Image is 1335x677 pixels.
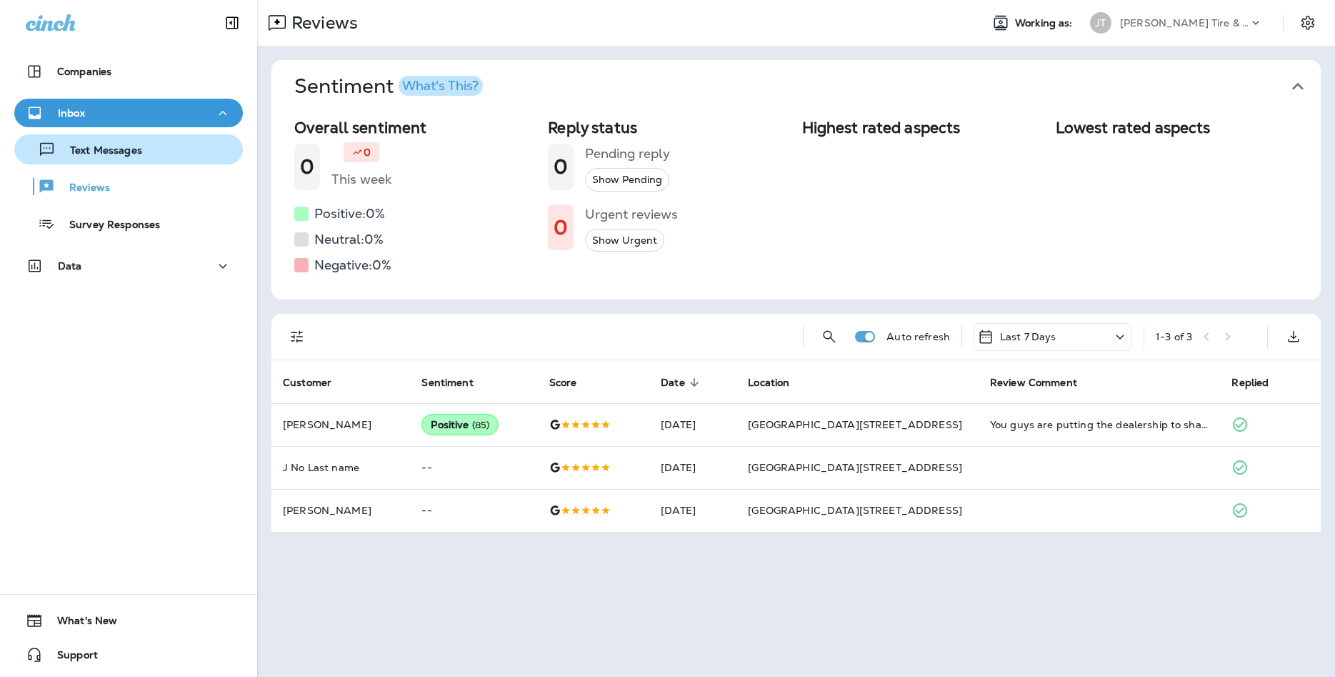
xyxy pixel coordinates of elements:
[14,209,243,239] button: Survey Responses
[990,417,1209,432] div: You guys are putting the dealership to shame! First, in addition to taking care of my auto needs ...
[472,419,490,431] span: ( 85 )
[1231,377,1269,389] span: Replied
[886,331,950,342] p: Auto refresh
[56,144,142,158] p: Text Messages
[283,505,399,516] p: [PERSON_NAME]
[748,461,962,474] span: [GEOGRAPHIC_DATA][STREET_ADDRESS]
[314,202,385,225] h5: Positive: 0 %
[14,57,243,86] button: Companies
[1090,12,1111,34] div: JT
[554,155,568,179] h1: 0
[1295,10,1321,36] button: Settings
[548,119,790,137] h2: Reply status
[55,219,160,232] p: Survey Responses
[421,376,491,389] span: Sentiment
[1056,119,1298,137] h2: Lowest rated aspects
[990,377,1077,389] span: Review Comment
[58,107,85,119] p: Inbox
[14,606,243,635] button: What's New
[748,377,789,389] span: Location
[1156,331,1192,342] div: 1 - 3 of 3
[14,252,243,280] button: Data
[57,66,111,77] p: Companies
[549,377,577,389] span: Score
[1120,17,1249,29] p: [PERSON_NAME] Tire & Auto
[661,376,704,389] span: Date
[802,119,1044,137] h2: Highest rated aspects
[271,113,1321,300] div: SentimentWhat's This?
[585,168,669,192] button: Show Pending
[283,462,399,473] p: J No Last name
[58,260,82,272] p: Data
[399,76,483,96] button: What's This?
[314,228,384,251] h5: Neutral: 0 %
[421,377,473,389] span: Sentiment
[649,403,736,446] td: [DATE]
[748,504,962,517] span: [GEOGRAPHIC_DATA][STREET_ADDRESS]
[314,254,391,277] h5: Negative: 0 %
[748,418,962,431] span: [GEOGRAPHIC_DATA][STREET_ADDRESS]
[283,377,331,389] span: Customer
[1279,322,1308,351] button: Export as CSV
[43,649,98,666] span: Support
[1015,17,1076,29] span: Working as:
[1231,376,1287,389] span: Replied
[331,168,391,191] h5: This week
[14,641,243,669] button: Support
[549,376,596,389] span: Score
[286,12,358,34] p: Reviews
[421,414,499,435] div: Positive
[661,377,685,389] span: Date
[815,322,844,351] button: Search Reviews
[294,74,483,99] h1: Sentiment
[585,229,664,252] button: Show Urgent
[55,182,110,195] p: Reviews
[410,489,537,532] td: --
[748,376,808,389] span: Location
[410,446,537,489] td: --
[300,155,314,179] h1: 0
[294,119,536,137] h2: Overall sentiment
[14,99,243,127] button: Inbox
[649,489,736,532] td: [DATE]
[364,145,371,159] p: 0
[212,9,252,37] button: Collapse Sidebar
[585,142,670,165] h5: Pending reply
[585,203,678,226] h5: Urgent reviews
[402,79,479,92] div: What's This?
[554,216,568,239] h1: 0
[1000,331,1056,342] p: Last 7 Days
[990,376,1096,389] span: Review Comment
[649,446,736,489] td: [DATE]
[283,322,311,351] button: Filters
[283,60,1332,113] button: SentimentWhat's This?
[283,419,399,430] p: [PERSON_NAME]
[14,172,243,202] button: Reviews
[14,134,243,164] button: Text Messages
[283,376,350,389] span: Customer
[43,615,117,632] span: What's New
